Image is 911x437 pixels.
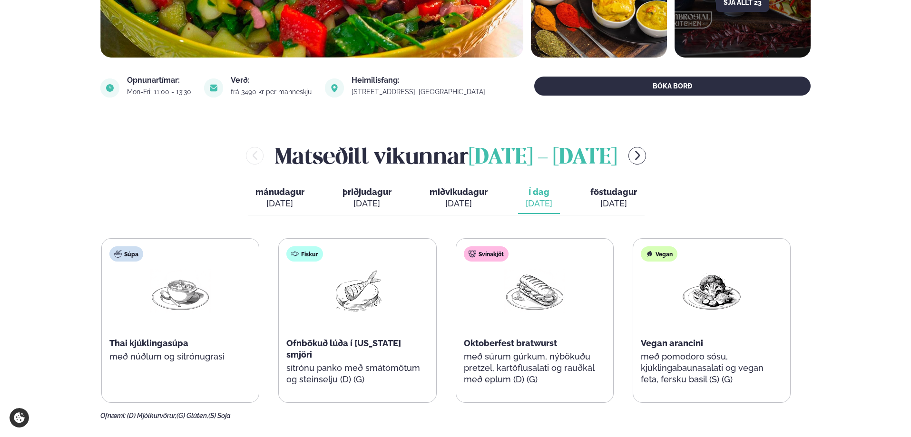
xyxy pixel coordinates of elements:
[590,198,637,209] div: [DATE]
[335,183,399,214] button: þriðjudagur [DATE]
[127,88,193,96] div: Mon-Fri: 11:00 - 13:30
[291,250,299,258] img: fish.svg
[343,198,392,209] div: [DATE]
[231,77,313,84] div: Verð:
[286,338,401,359] span: Ofnbökuð lúða í [US_STATE] smjöri
[150,269,211,313] img: Soup.png
[422,183,495,214] button: miðvikudagur [DATE]
[590,187,637,197] span: föstudagur
[352,86,487,97] a: link
[464,338,557,348] span: Oktoberfest bratwurst
[534,77,811,96] button: BÓKA BORÐ
[208,412,231,419] span: (S) Soja
[100,412,126,419] span: Ofnæmi:
[352,77,487,84] div: Heimilisfang:
[583,183,645,214] button: föstudagur [DATE]
[176,412,208,419] span: (G) Glúten,
[641,338,703,348] span: Vegan arancini
[518,183,560,214] button: Í dag [DATE]
[628,147,646,165] button: menu-btn-right
[114,250,122,258] img: soup.svg
[641,351,783,385] p: með pomodoro sósu, kjúklingabaunasalati og vegan feta, fersku basil (S) (G)
[526,186,552,198] span: Í dag
[469,250,476,258] img: pork.svg
[204,78,223,97] img: image alt
[430,187,488,197] span: miðvikudagur
[248,183,312,214] button: mánudagur [DATE]
[255,187,304,197] span: mánudagur
[255,198,304,209] div: [DATE]
[681,269,742,313] img: Vegan.png
[109,351,251,362] p: með núðlum og sítrónugrasi
[286,246,323,262] div: Fiskur
[469,147,617,168] span: [DATE] - [DATE]
[526,198,552,209] div: [DATE]
[275,140,617,171] h2: Matseðill vikunnar
[504,269,565,313] img: Panini.png
[327,269,388,313] img: Fish.png
[325,78,344,97] img: image alt
[10,408,29,427] a: Cookie settings
[430,198,488,209] div: [DATE]
[246,147,264,165] button: menu-btn-left
[109,246,143,262] div: Súpa
[231,88,313,96] div: frá 3490 kr per manneskju
[646,250,653,258] img: Vegan.svg
[100,78,119,97] img: image alt
[641,246,677,262] div: Vegan
[109,338,188,348] span: Thai kjúklingasúpa
[127,77,193,84] div: Opnunartímar:
[127,412,176,419] span: (D) Mjólkurvörur,
[286,362,428,385] p: sítrónu panko með smátómötum og steinselju (D) (G)
[464,246,509,262] div: Svínakjöt
[343,187,392,197] span: þriðjudagur
[464,351,606,385] p: með súrum gúrkum, nýbökuðu pretzel, kartöflusalati og rauðkál með eplum (D) (G)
